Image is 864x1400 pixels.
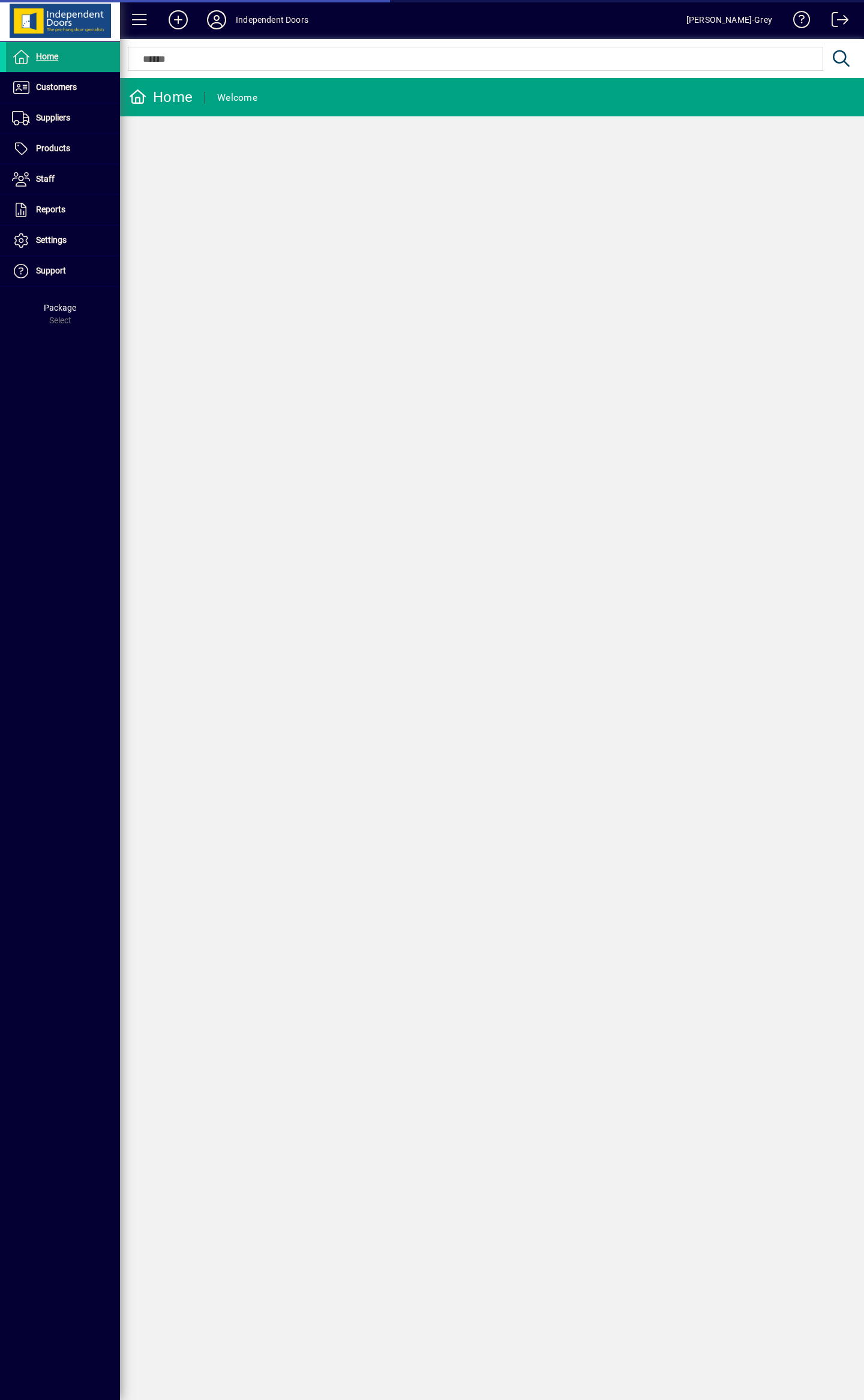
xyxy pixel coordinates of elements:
[6,73,120,103] a: Customers
[6,195,120,225] a: Reports
[6,226,120,256] a: Settings
[36,82,77,92] span: Customers
[6,164,120,194] a: Staff
[36,143,70,153] span: Products
[217,88,257,107] div: Welcome
[36,174,55,184] span: Staff
[6,103,120,133] a: Suppliers
[236,10,308,29] div: Independent Doors
[6,256,120,286] a: Support
[197,9,236,31] button: Profile
[36,205,65,214] span: Reports
[686,10,772,29] div: [PERSON_NAME]-Grey
[784,2,811,41] a: Knowledge Base
[159,9,197,31] button: Add
[36,113,70,122] span: Suppliers
[823,2,849,41] a: Logout
[44,303,76,313] span: Package
[36,52,58,61] span: Home
[36,266,66,275] span: Support
[129,88,193,107] div: Home
[6,134,120,164] a: Products
[36,235,67,245] span: Settings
